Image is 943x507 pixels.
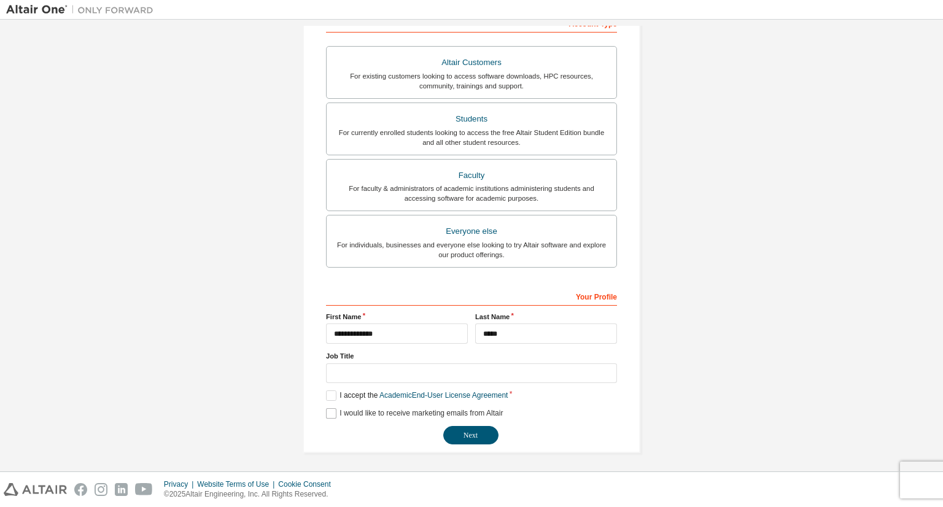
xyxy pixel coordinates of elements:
div: For existing customers looking to access software downloads, HPC resources, community, trainings ... [334,71,609,91]
div: Privacy [164,479,197,489]
div: For faculty & administrators of academic institutions administering students and accessing softwa... [334,184,609,203]
img: Altair One [6,4,160,16]
div: Altair Customers [334,54,609,71]
label: Last Name [475,312,617,322]
img: instagram.svg [95,483,107,496]
div: Students [334,110,609,128]
div: Your Profile [326,286,617,306]
label: Job Title [326,351,617,361]
img: youtube.svg [135,483,153,496]
button: Next [443,426,499,444]
p: © 2025 Altair Engineering, Inc. All Rights Reserved. [164,489,338,500]
div: For currently enrolled students looking to access the free Altair Student Edition bundle and all ... [334,128,609,147]
div: Website Terms of Use [197,479,278,489]
label: I would like to receive marketing emails from Altair [326,408,503,419]
img: altair_logo.svg [4,483,67,496]
a: Academic End-User License Agreement [379,391,508,400]
label: I accept the [326,390,508,401]
div: Faculty [334,167,609,184]
div: For individuals, businesses and everyone else looking to try Altair software and explore our prod... [334,240,609,260]
img: linkedin.svg [115,483,128,496]
label: First Name [326,312,468,322]
img: facebook.svg [74,483,87,496]
div: Cookie Consent [278,479,338,489]
div: Everyone else [334,223,609,240]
